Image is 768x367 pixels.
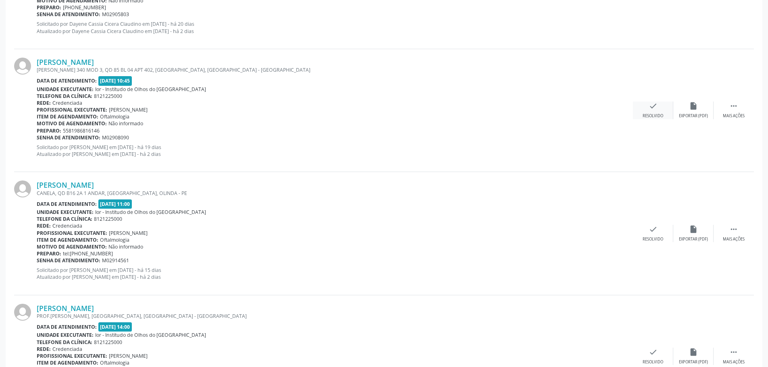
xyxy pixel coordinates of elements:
[643,359,663,365] div: Resolvido
[37,66,633,73] div: [PERSON_NAME] 340 MOD 3, QD 85 BL 04 APT 402, [GEOGRAPHIC_DATA], [GEOGRAPHIC_DATA] - [GEOGRAPHIC_...
[109,352,148,359] span: [PERSON_NAME]
[37,230,107,236] b: Profissional executante:
[37,257,100,264] b: Senha de atendimento:
[52,222,82,229] span: Credenciada
[100,359,129,366] span: Oftalmologia
[98,322,132,332] span: [DATE] 14:00
[63,250,113,257] span: tel:[PHONE_NUMBER]
[37,236,98,243] b: Item de agendamento:
[37,352,107,359] b: Profissional executante:
[37,323,97,330] b: Data de atendimento:
[37,201,97,207] b: Data de atendimento:
[37,313,633,319] div: PROF.[PERSON_NAME], [GEOGRAPHIC_DATA], [GEOGRAPHIC_DATA] - [GEOGRAPHIC_DATA]
[649,102,658,110] i: check
[14,304,31,321] img: img
[95,332,206,338] span: Ior - Institudo de Olhos do [GEOGRAPHIC_DATA]
[95,209,206,216] span: Ior - Institudo de Olhos do [GEOGRAPHIC_DATA]
[37,100,51,106] b: Rede:
[37,144,633,158] p: Solicitado por [PERSON_NAME] em [DATE] - há 19 dias Atualizado por [PERSON_NAME] em [DATE] - há 2...
[37,216,92,222] b: Telefone da clínica:
[679,113,708,119] div: Exportar (PDF)
[95,86,206,93] span: Ior - Institudo de Olhos do [GEOGRAPHIC_DATA]
[102,257,129,264] span: M02914561
[37,4,61,11] b: Preparo:
[109,230,148,236] span: [PERSON_NAME]
[52,346,82,352] span: Credenciada
[94,216,122,222] span: 8121225000
[649,348,658,357] i: check
[729,225,738,234] i: 
[689,225,698,234] i: insert_drive_file
[52,100,82,106] span: Credenciada
[37,58,94,66] a: [PERSON_NAME]
[37,77,97,84] b: Data de atendimento:
[37,11,100,18] b: Senha de atendimento:
[643,113,663,119] div: Resolvido
[37,332,94,338] b: Unidade executante:
[689,348,698,357] i: insert_drive_file
[108,243,143,250] span: Não informado
[100,113,129,120] span: Oftalmologia
[14,58,31,75] img: img
[37,106,107,113] b: Profissional executante:
[37,93,92,100] b: Telefone da clínica:
[37,359,98,366] b: Item de agendamento:
[679,359,708,365] div: Exportar (PDF)
[100,236,129,243] span: Oftalmologia
[679,236,708,242] div: Exportar (PDF)
[37,304,94,313] a: [PERSON_NAME]
[102,11,129,18] span: M02905803
[94,93,122,100] span: 8121225000
[63,127,100,134] span: 5581986816146
[37,127,61,134] b: Preparo:
[37,113,98,120] b: Item de agendamento:
[94,339,122,346] span: 8121225000
[37,209,94,216] b: Unidade executante:
[37,190,633,197] div: CANELA, QD B16 2A 1 ANDAR, [GEOGRAPHIC_DATA], OLINDA - PE
[37,339,92,346] b: Telefone da clínica:
[37,222,51,229] b: Rede:
[98,76,132,85] span: [DATE] 10:45
[63,4,106,11] span: [PHONE_NUMBER]
[37,250,61,257] b: Preparo:
[37,346,51,352] b: Rede:
[729,102,738,110] i: 
[723,359,745,365] div: Mais ações
[37,267,633,280] p: Solicitado por [PERSON_NAME] em [DATE] - há 15 dias Atualizado por [PERSON_NAME] em [DATE] - há 2...
[108,120,143,127] span: Não informado
[14,180,31,197] img: img
[723,113,745,119] div: Mais ações
[643,236,663,242] div: Resolvido
[689,102,698,110] i: insert_drive_file
[109,106,148,113] span: [PERSON_NAME]
[37,86,94,93] b: Unidade executante:
[37,243,107,250] b: Motivo de agendamento:
[729,348,738,357] i: 
[723,236,745,242] div: Mais ações
[37,21,633,34] p: Solicitado por Dayene Cassia Cicera Claudino em [DATE] - há 20 dias Atualizado por Dayene Cassia ...
[37,180,94,189] a: [PERSON_NAME]
[98,199,132,209] span: [DATE] 11:00
[37,120,107,127] b: Motivo de agendamento:
[102,134,129,141] span: M02908090
[649,225,658,234] i: check
[37,134,100,141] b: Senha de atendimento:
